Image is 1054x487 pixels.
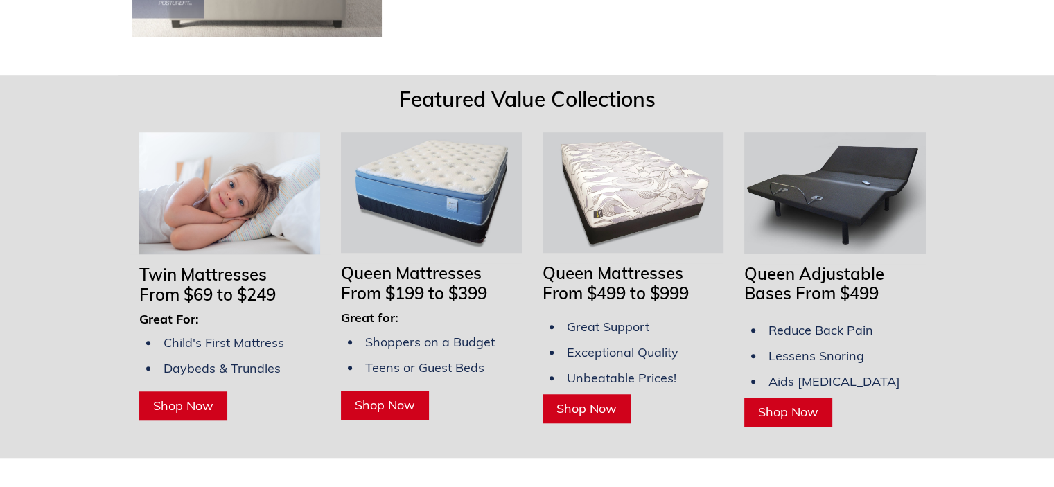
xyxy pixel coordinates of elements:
a: Shop Now [139,391,227,420]
img: Adjustable Bases Starting at $379 [744,132,925,253]
span: From $499 to $999 [543,283,689,303]
span: Lessens Snoring [768,348,864,364]
span: Queen Mattresses [543,263,683,283]
img: Queen Mattresses From $449 to $949 [543,132,723,253]
span: Queen Mattresses [341,263,482,283]
span: Teens or Guest Beds [365,360,484,375]
span: Great For: [139,311,199,327]
span: From $69 to $249 [139,284,276,305]
a: Shop Now [341,391,429,420]
span: Reduce Back Pain [768,322,873,338]
span: Twin Mattresses [139,264,267,285]
span: Daybeds & Trundles [164,360,281,376]
span: Shop Now [758,404,818,420]
span: Shop Now [355,397,415,413]
span: Great Support [567,319,649,335]
span: Shop Now [153,398,213,414]
span: From $199 to $399 [341,283,487,303]
img: Queen Mattresses From $199 to $349 [341,132,522,253]
img: Twin Mattresses From $69 to $169 [139,132,320,254]
span: Great for: [341,310,398,326]
span: Unbeatable Prices! [567,370,676,386]
span: Shop Now [556,400,617,416]
span: Child's First Mattress [164,335,284,351]
span: Shoppers on a Budget [365,334,495,350]
span: Exceptional Quality [567,344,678,360]
span: Queen Adjustable Bases From $499 [744,263,884,304]
span: Aids [MEDICAL_DATA] [768,373,900,389]
a: Shop Now [543,394,631,423]
a: Shop Now [744,398,832,427]
span: Featured Value Collections [399,86,656,112]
